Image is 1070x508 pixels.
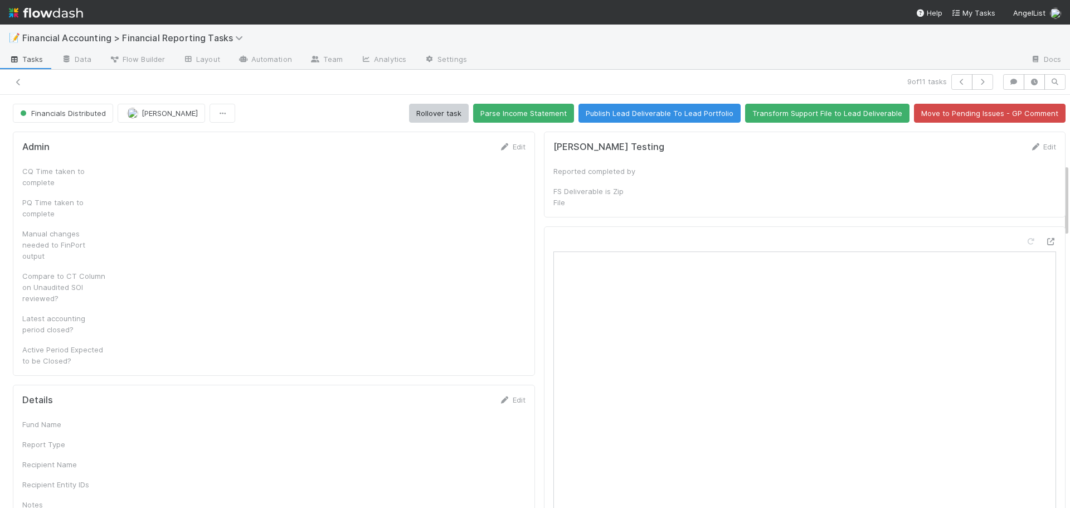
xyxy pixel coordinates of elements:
[18,109,106,118] span: Financials Distributed
[578,104,741,123] button: Publish Lead Deliverable To Lead Portfolio
[22,32,249,43] span: Financial Accounting > Financial Reporting Tasks
[9,33,20,42] span: 📝
[499,395,526,404] a: Edit
[745,104,909,123] button: Transform Support File to Lead Deliverable
[22,395,53,406] h5: Details
[1030,142,1056,151] a: Edit
[1050,8,1061,19] img: avatar_030f5503-c087-43c2-95d1-dd8963b2926c.png
[9,54,43,65] span: Tasks
[1013,8,1045,17] span: AngelList
[142,109,198,118] span: [PERSON_NAME]
[473,104,574,123] button: Parse Income Statement
[13,104,113,123] button: Financials Distributed
[553,166,637,177] div: Reported completed by
[499,142,526,151] a: Edit
[229,51,301,69] a: Automation
[907,76,947,87] span: 9 of 11 tasks
[174,51,229,69] a: Layout
[22,459,106,470] div: Recipient Name
[22,419,106,430] div: Fund Name
[22,228,106,262] div: Manual changes needed to FinPort output
[409,104,469,123] button: Rollover task
[301,51,352,69] a: Team
[951,7,995,18] a: My Tasks
[22,166,106,188] div: CQ Time taken to complete
[916,7,942,18] div: Help
[352,51,415,69] a: Analytics
[109,54,165,65] span: Flow Builder
[951,8,995,17] span: My Tasks
[22,197,106,219] div: PQ Time taken to complete
[127,108,138,119] img: avatar_b6a6ccf4-6160-40f7-90da-56c3221167ae.png
[100,51,174,69] a: Flow Builder
[22,142,50,153] h5: Admin
[22,439,106,450] div: Report Type
[52,51,100,69] a: Data
[553,142,664,153] h5: [PERSON_NAME] Testing
[1022,51,1070,69] a: Docs
[22,479,106,490] div: Recipient Entity IDs
[22,313,106,335] div: Latest accounting period closed?
[9,3,83,22] img: logo-inverted-e16ddd16eac7371096b0.svg
[415,51,476,69] a: Settings
[914,104,1066,123] button: Move to Pending Issues - GP Comment
[118,104,205,123] button: [PERSON_NAME]
[553,186,637,208] div: FS Deliverable is Zip File
[22,270,106,304] div: Compare to CT Column on Unaudited SOI reviewed?
[22,344,106,366] div: Active Period Expected to be Closed?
